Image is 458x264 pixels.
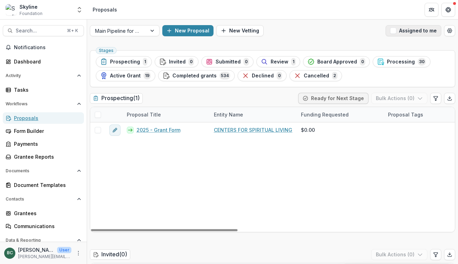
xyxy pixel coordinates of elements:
button: New Vetting [216,25,264,36]
div: ⌘ + K [65,27,79,35]
a: Payments [3,138,84,150]
button: Active Grant19 [96,70,155,81]
span: 30 [418,58,426,66]
button: Open Data & Reporting [3,235,84,246]
span: Processing [387,59,415,65]
span: 0 [277,72,282,80]
a: Tasks [3,84,84,96]
span: 19 [143,72,151,80]
span: Data & Reporting [6,238,74,243]
div: Proposal Tags [384,111,427,118]
button: Get Help [441,3,455,17]
button: Edit table settings [430,249,441,260]
div: Proposal Title [123,107,210,122]
button: More [74,249,83,257]
button: Open Activity [3,70,84,81]
a: Communications [3,220,84,232]
span: Activity [6,73,74,78]
span: Workflows [6,101,74,106]
span: Prospecting [110,59,140,65]
span: 534 [219,72,230,80]
span: Declined [252,73,274,79]
span: Contacts [6,197,74,202]
div: Funding Requested [297,107,384,122]
div: Bettina Chang [7,251,13,255]
button: Prospecting1 [96,56,152,67]
div: Proposal Title [123,111,165,118]
button: Open entity switcher [75,3,84,17]
span: Active Grant [110,73,141,79]
a: Proposals [3,112,84,124]
button: Edit table settings [430,93,441,104]
button: Submitted0 [201,56,254,67]
button: Open Documents [3,165,84,176]
div: Grantees [14,210,78,217]
p: [PERSON_NAME][EMAIL_ADDRESS][DOMAIN_NAME] [18,254,71,260]
div: Communications [14,222,78,230]
button: Assigned to me [386,25,441,36]
button: Ready for Next Stage [298,93,368,104]
div: Entity Name [210,107,297,122]
a: CENTERS FOR SPIRITUAL LIVING [214,126,292,134]
button: Invited0 [155,56,199,67]
button: Declined0 [238,70,287,81]
div: Proposals [14,114,78,122]
span: Review [271,59,288,65]
a: Form Builder [3,125,84,137]
button: Open table manager [444,25,455,36]
div: Entity Name [210,111,247,118]
span: Notifications [14,45,81,51]
button: New Proposal [162,25,214,36]
button: Open Workflows [3,98,84,110]
a: Grantee Reports [3,151,84,163]
h2: Invited ( 0 ) [90,249,130,259]
div: Payments [14,140,78,148]
button: Export table data [444,249,455,260]
span: 2 [332,72,337,80]
img: Skyline [6,4,17,15]
div: Document Templates [14,181,78,189]
div: Proposals [93,6,117,13]
div: Tasks [14,86,78,93]
span: Board Approved [317,59,357,65]
a: Grantees [3,208,84,219]
div: Funding Requested [297,111,353,118]
span: Cancelled [304,73,329,79]
button: Bulk Actions (0) [371,93,427,104]
button: Cancelled2 [289,70,342,81]
span: 1 [143,58,147,66]
span: $0.00 [301,126,315,134]
h2: Prospecting ( 1 ) [90,93,143,103]
button: Search... [3,25,84,36]
span: Documents [6,168,74,173]
button: Partners [425,3,438,17]
span: 0 [243,58,249,66]
button: Export table data [444,93,455,104]
button: Bulk Actions (0) [371,249,427,260]
span: Completed grants [172,73,217,79]
button: Processing30 [373,56,430,67]
span: Foundation [20,10,42,17]
div: Form Builder [14,127,78,135]
nav: breadcrumb [90,5,120,15]
button: Board Approved0 [303,56,370,67]
button: Open Contacts [3,194,84,205]
p: User [57,247,71,253]
button: Completed grants534 [158,70,235,81]
span: 0 [360,58,365,66]
button: Review1 [256,56,300,67]
span: Invited [169,59,186,65]
button: Notifications [3,42,84,53]
span: 0 [188,58,194,66]
div: Dashboard [14,58,78,65]
p: [PERSON_NAME] [18,246,54,254]
div: Skyline [20,3,42,10]
button: edit [109,125,121,136]
span: Search... [16,28,63,34]
a: Document Templates [3,179,84,191]
a: Dashboard [3,56,84,67]
span: Stages [99,48,114,53]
